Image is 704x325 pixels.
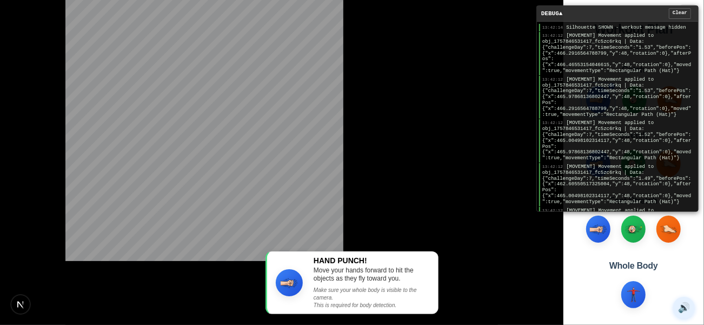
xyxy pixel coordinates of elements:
span: Make sure your whole body is visible to the camera. This is required for body detection. [314,287,429,309]
span: 13:42:12 [542,208,563,213]
span: 13:42:12 [542,164,563,169]
span: Move your hands forward to hit the objects as they fly toward you. [314,266,429,283]
span: 13:42:12 [542,33,563,38]
span: [MOVEMENT] Movement applied to obj_1757846531417_fc5zc6rkq | Data: {"challengeDay":7,"timeSeconds... [542,120,691,161]
span: 13:42:12 [542,77,563,82]
button: Clear [669,8,691,19]
span: HAND PUNCH! [314,256,429,265]
span: DEBUG ▲ [541,9,563,18]
span: [MOVEMENT] Movement applied to obj_1757846531417_fc5zc6rkq | Data: {"challengeDay":7,"timeSeconds... [542,164,691,205]
button: Open Volume Controls [673,297,695,318]
div: Whole Body [609,259,657,272]
img: legs exercise [660,220,678,238]
span: 13:42:12 [542,120,563,125]
div: hands exercise [586,217,610,242]
span: 13:42:14 [542,25,563,30]
img: all exercise [625,286,642,303]
div: all exercise [621,282,646,307]
button: Restart [680,4,697,19]
span: [MOVEMENT] Movement applied to obj_1757846531417_fc5zc6rkq | Data: {"challengeDay":7,"timeSeconds... [542,208,691,249]
span: [MOVEMENT] Movement applied to obj_1757846531417_fc5zc6rkq | Data: {"challengeDay":7,"timeSeconds... [542,77,691,118]
img: hands exercise [590,220,607,238]
div: head exercise [621,217,646,242]
img: Workout action [281,274,298,291]
span: [MOVEMENT] Movement applied to obj_1757846531417_fc5zc6rkq | Data: {"challengeDay":7,"timeSeconds... [542,33,691,74]
img: head exercise [625,220,642,238]
div: legs exercise [656,217,681,242]
span: Silhouette SHOWN - workout message hidden [566,25,686,30]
